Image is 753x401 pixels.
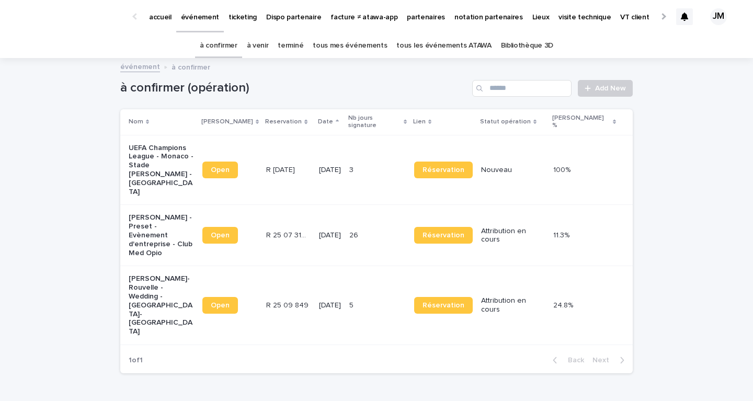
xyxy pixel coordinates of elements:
[120,60,160,72] a: événement
[265,116,302,128] p: Reservation
[414,162,473,178] a: Réservation
[423,232,464,239] span: Réservation
[211,166,230,174] span: Open
[313,33,387,58] a: tous mes événements
[588,356,633,365] button: Next
[553,229,572,240] p: 11.3%
[120,135,633,205] tr: UEFA Champions League - Monaco - Stade [PERSON_NAME] - [GEOGRAPHIC_DATA]OpenR [DATE]R [DATE] [DAT...
[266,164,297,175] p: R [DATE]
[553,164,573,175] p: 100%
[349,164,356,175] p: 3
[396,33,491,58] a: tous les événements ATAWA
[318,116,333,128] p: Date
[120,81,468,96] h1: à confirmer (opération)
[319,166,341,175] p: [DATE]
[481,166,544,175] p: Nouveau
[562,357,584,364] span: Back
[553,299,575,310] p: 24.8%
[120,266,633,345] tr: [PERSON_NAME]-Rouvelle - Wedding - [GEOGRAPHIC_DATA]-[GEOGRAPHIC_DATA]OpenR 25 09 849R 25 09 849 ...
[211,302,230,309] span: Open
[480,116,531,128] p: Statut opération
[247,33,269,58] a: à venir
[202,297,238,314] a: Open
[544,356,588,365] button: Back
[319,231,341,240] p: [DATE]
[578,80,633,97] a: Add New
[423,302,464,309] span: Réservation
[552,112,610,132] p: [PERSON_NAME] %
[120,348,151,373] p: 1 of 1
[501,33,553,58] a: Bibliothèque 3D
[266,229,313,240] p: R 25 07 3166
[172,61,210,72] p: à confirmer
[481,296,544,314] p: Attribution en cours
[349,299,356,310] p: 5
[202,162,238,178] a: Open
[266,299,311,310] p: R 25 09 849
[349,229,360,240] p: 26
[414,297,473,314] a: Réservation
[278,33,303,58] a: terminé
[423,166,464,174] span: Réservation
[129,144,194,197] p: UEFA Champions League - Monaco - Stade [PERSON_NAME] - [GEOGRAPHIC_DATA]
[202,227,238,244] a: Open
[481,227,544,245] p: Attribution en cours
[200,33,237,58] a: à confirmer
[472,80,572,97] input: Search
[348,112,401,132] p: Nb jours signature
[129,213,194,257] p: [PERSON_NAME] - Preset - Evènement d'entreprise - Club Med Opio
[211,232,230,239] span: Open
[413,116,426,128] p: Lien
[414,227,473,244] a: Réservation
[201,116,253,128] p: [PERSON_NAME]
[319,301,341,310] p: [DATE]
[595,85,626,92] span: Add New
[129,116,143,128] p: Nom
[129,274,194,336] p: [PERSON_NAME]-Rouvelle - Wedding - [GEOGRAPHIC_DATA]-[GEOGRAPHIC_DATA]
[592,357,615,364] span: Next
[710,8,727,25] div: JM
[21,6,122,27] img: Ls34BcGeRexTGTNfXpUC
[120,205,633,266] tr: [PERSON_NAME] - Preset - Evènement d'entreprise - Club Med OpioOpenR 25 07 3166R 25 07 3166 [DATE...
